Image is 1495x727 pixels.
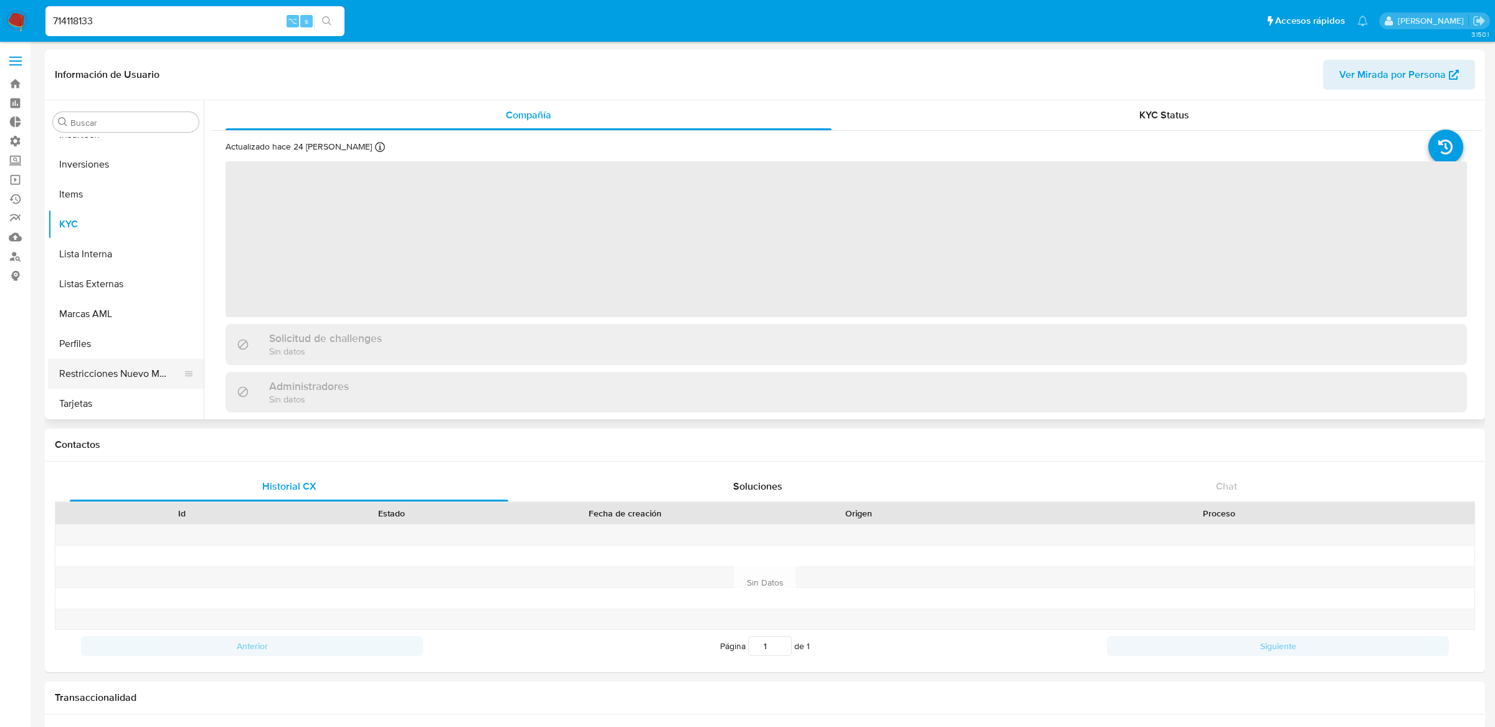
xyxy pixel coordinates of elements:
h1: Contactos [55,439,1475,451]
div: Estado [295,507,487,520]
p: eric.malcangi@mercadolibre.com [1398,15,1468,27]
div: Id [86,507,278,520]
span: s [305,15,308,27]
p: Sin datos [269,393,349,405]
span: Accesos rápidos [1275,14,1345,27]
p: Actualizado hace 24 [PERSON_NAME] [225,141,372,153]
button: Marcas AML [48,299,204,329]
a: Salir [1473,14,1486,27]
button: Siguiente [1107,636,1449,656]
a: Notificaciones [1357,16,1368,26]
span: Ver Mirada por Persona [1339,60,1446,90]
span: Historial CX [262,479,316,493]
h1: Información de Usuario [55,69,159,81]
button: Restricciones Nuevo Mundo [48,359,194,389]
button: Lista Interna [48,239,204,269]
button: Tarjetas [48,389,204,419]
button: Buscar [58,117,68,127]
h1: Transaccionalidad [55,691,1475,704]
span: Soluciones [733,479,782,493]
button: Anterior [81,636,423,656]
input: Buscar [70,117,194,128]
span: ‌ [225,161,1467,317]
span: Compañía [506,108,551,122]
span: Página de [720,636,810,656]
p: Sin datos [269,345,382,357]
span: ⌥ [288,15,297,27]
button: Listas Externas [48,269,204,299]
h3: Solicitud de challenges [269,331,382,345]
button: KYC [48,209,204,239]
div: AdministradoresSin datos [225,372,1467,412]
button: search-icon [314,12,339,30]
div: Fecha de creación [505,507,745,520]
button: Inversiones [48,150,204,179]
button: Perfiles [48,329,204,359]
span: KYC Status [1139,108,1189,122]
button: Ver Mirada por Persona [1323,60,1475,90]
button: Items [48,179,204,209]
div: Solicitud de challengesSin datos [225,324,1467,364]
div: Origen [762,507,954,520]
h3: Administradores [269,379,349,393]
div: Proceso [972,507,1466,520]
span: 1 [807,640,810,652]
input: Buscar usuario o caso... [45,13,344,29]
span: Chat [1216,479,1237,493]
